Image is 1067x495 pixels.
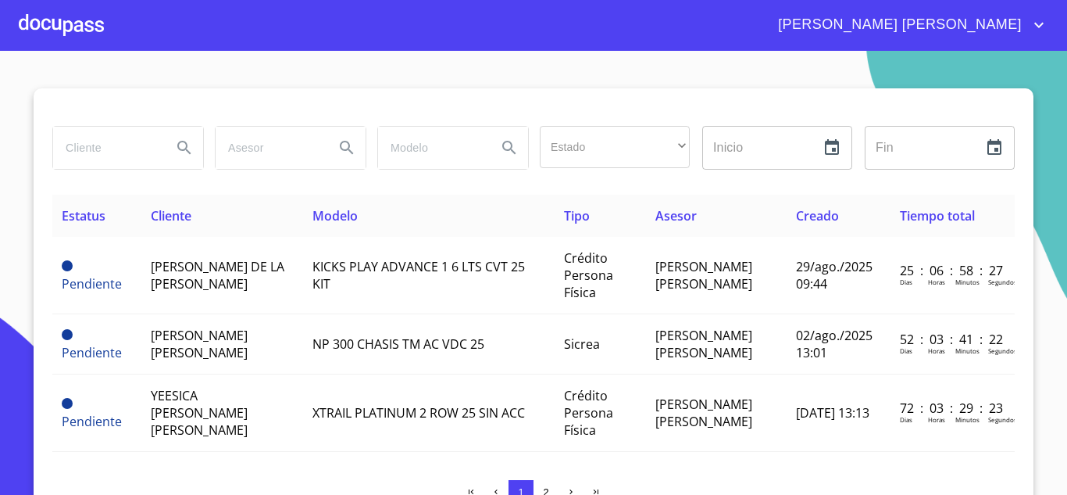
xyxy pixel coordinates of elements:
span: KICKS PLAY ADVANCE 1 6 LTS CVT 25 KIT [312,258,525,292]
p: 25 : 06 : 58 : 27 [900,262,1005,279]
span: Pendiente [62,413,122,430]
p: Segundos [988,415,1017,424]
input: search [216,127,322,169]
span: [PERSON_NAME] [PERSON_NAME] [655,396,752,430]
span: [PERSON_NAME] [PERSON_NAME] [151,327,248,361]
span: NP 300 CHASIS TM AC VDC 25 [312,335,484,353]
span: [DATE] 13:13 [796,404,869,421]
p: Horas [928,415,945,424]
p: Segundos [988,278,1017,286]
p: Segundos [988,346,1017,355]
span: 29/ago./2025 09:44 [796,258,873,292]
input: search [53,127,159,169]
span: Asesor [655,207,697,224]
span: [PERSON_NAME] [PERSON_NAME] [766,13,1030,38]
span: Pendiente [62,275,122,292]
span: 02/ago./2025 13:01 [796,327,873,361]
span: Pendiente [62,398,73,409]
div: ​ [540,126,690,168]
span: Pendiente [62,329,73,340]
span: Estatus [62,207,105,224]
span: Sicrea [564,335,600,353]
span: [PERSON_NAME] [PERSON_NAME] [655,258,752,292]
span: Crédito Persona Física [564,249,613,301]
button: account of current user [766,13,1048,38]
span: Cliente [151,207,191,224]
button: Search [328,129,366,167]
p: Dias [900,415,912,424]
p: 72 : 03 : 29 : 23 [900,400,1005,417]
p: Dias [900,346,912,355]
span: Tiempo total [900,207,975,224]
span: Crédito Persona Física [564,387,613,439]
p: Minutos [955,346,980,355]
span: Tipo [564,207,590,224]
p: 52 : 03 : 41 : 22 [900,331,1005,348]
span: Modelo [312,207,358,224]
p: Dias [900,278,912,286]
p: Minutos [955,278,980,286]
span: [PERSON_NAME] DE LA [PERSON_NAME] [151,258,284,292]
p: Horas [928,346,945,355]
input: search [378,127,484,169]
span: YEESICA [PERSON_NAME] [PERSON_NAME] [151,387,248,439]
span: XTRAIL PLATINUM 2 ROW 25 SIN ACC [312,404,525,421]
span: Pendiente [62,344,122,361]
button: Search [491,129,528,167]
span: [PERSON_NAME] [PERSON_NAME] [655,327,752,361]
span: Creado [796,207,839,224]
p: Horas [928,278,945,286]
p: Minutos [955,415,980,424]
button: Search [166,129,203,167]
span: Pendiente [62,260,73,271]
